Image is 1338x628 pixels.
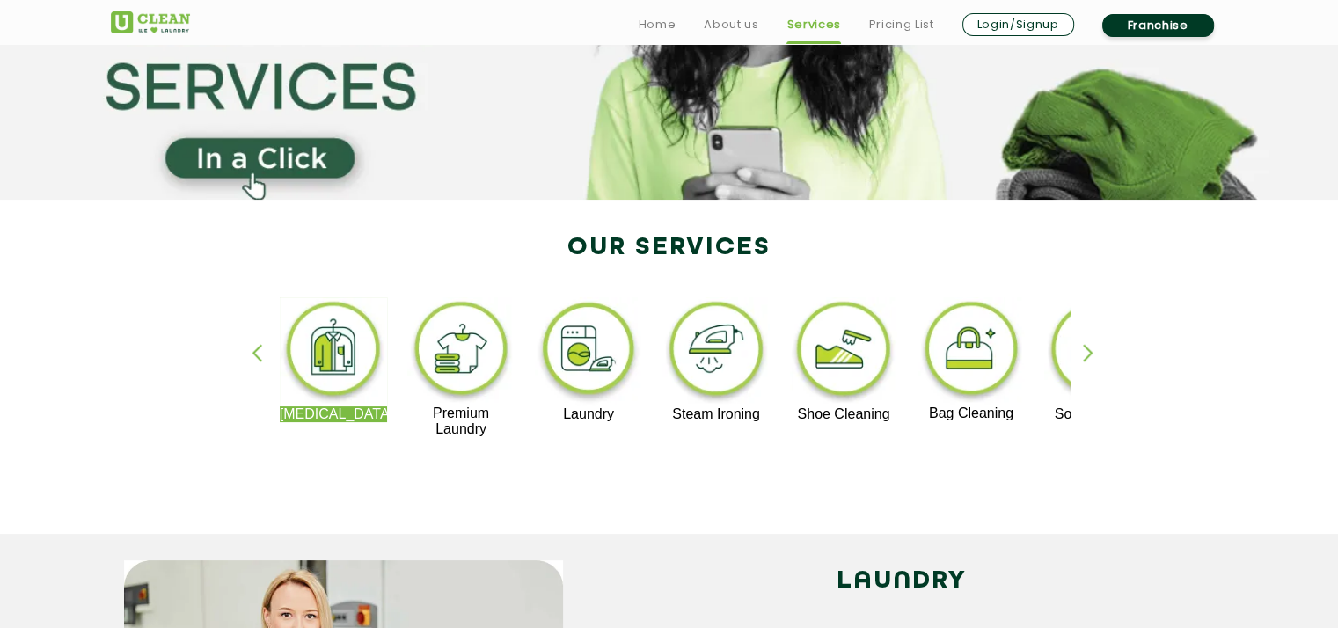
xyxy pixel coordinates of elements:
a: Home [639,14,676,35]
a: Pricing List [869,14,934,35]
p: Premium Laundry [407,405,515,437]
p: Bag Cleaning [918,405,1026,421]
p: Shoe Cleaning [790,406,898,422]
a: About us [704,14,758,35]
img: shoe_cleaning_11zon.webp [790,297,898,406]
img: bag_cleaning_11zon.webp [918,297,1026,405]
p: [MEDICAL_DATA] [280,406,388,422]
p: Laundry [535,406,643,422]
img: dry_cleaning_11zon.webp [280,297,388,406]
a: Franchise [1102,14,1214,37]
a: Services [786,14,840,35]
img: sofa_cleaning_11zon.webp [1044,297,1152,406]
img: laundry_cleaning_11zon.webp [535,297,643,406]
img: premium_laundry_cleaning_11zon.webp [407,297,515,405]
img: steam_ironing_11zon.webp [662,297,771,406]
p: Sofa Cleaning [1044,406,1152,422]
img: UClean Laundry and Dry Cleaning [111,11,190,33]
h2: LAUNDRY [589,560,1215,602]
a: Login/Signup [962,13,1074,36]
p: Steam Ironing [662,406,771,422]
